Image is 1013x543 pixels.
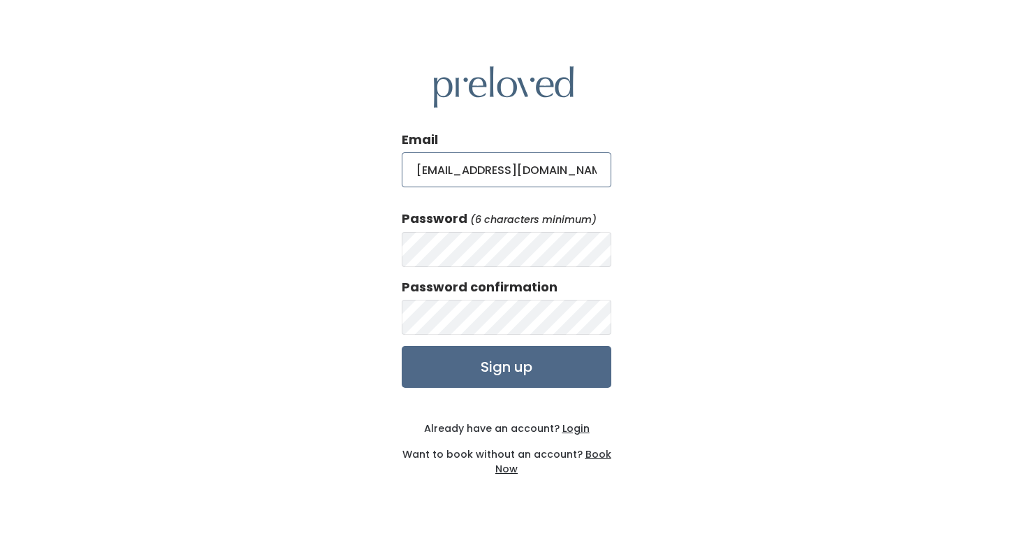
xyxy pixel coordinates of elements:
[402,131,438,149] label: Email
[434,66,574,108] img: preloved logo
[402,346,611,388] input: Sign up
[402,436,611,477] div: Want to book without an account?
[560,421,590,435] a: Login
[402,210,467,228] label: Password
[402,421,611,436] div: Already have an account?
[402,278,557,296] label: Password confirmation
[470,212,597,226] em: (6 characters minimum)
[562,421,590,435] u: Login
[495,447,611,476] a: Book Now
